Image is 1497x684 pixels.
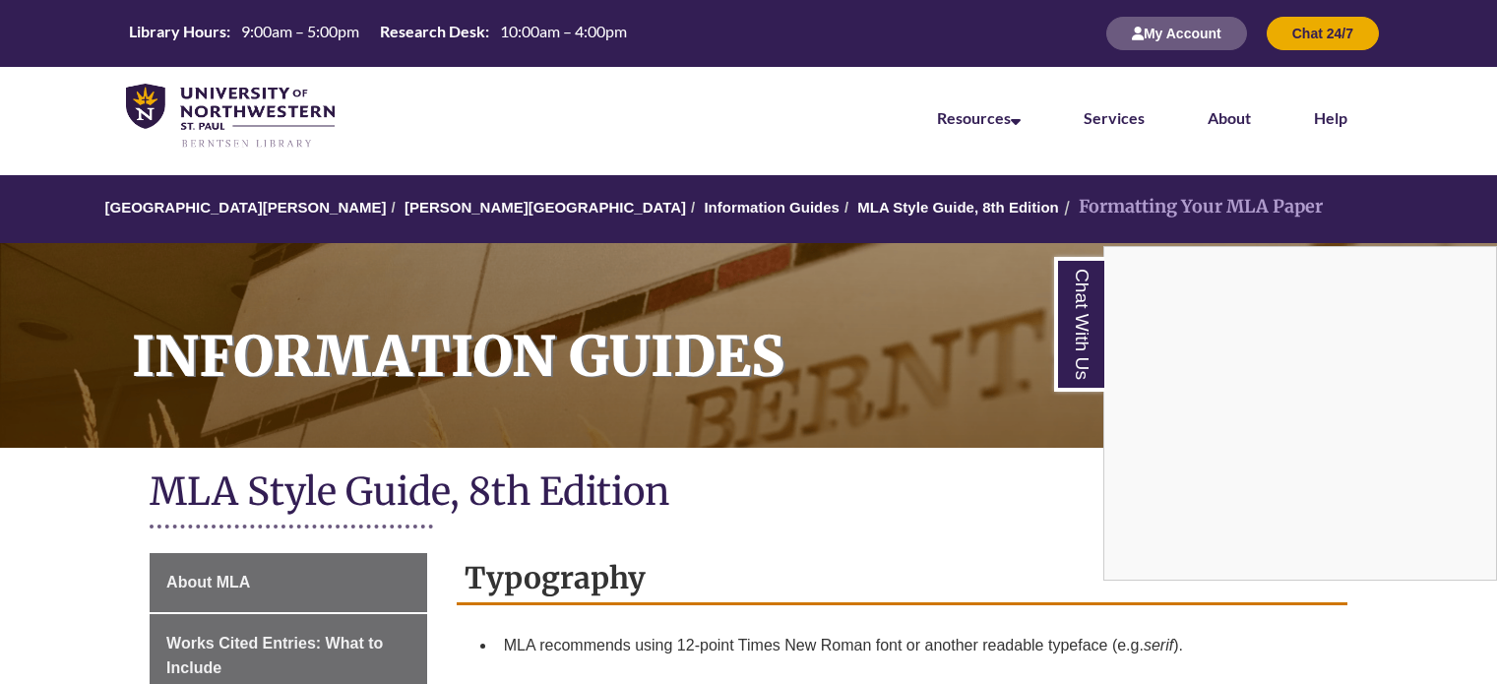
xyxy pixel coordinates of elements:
[1314,108,1347,127] a: Help
[1103,246,1497,581] div: Chat With Us
[1054,257,1104,392] a: Chat With Us
[1208,108,1251,127] a: About
[1084,108,1145,127] a: Services
[937,108,1021,127] a: Resources
[126,84,335,150] img: UNWSP Library Logo
[1104,247,1496,580] iframe: Chat Widget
